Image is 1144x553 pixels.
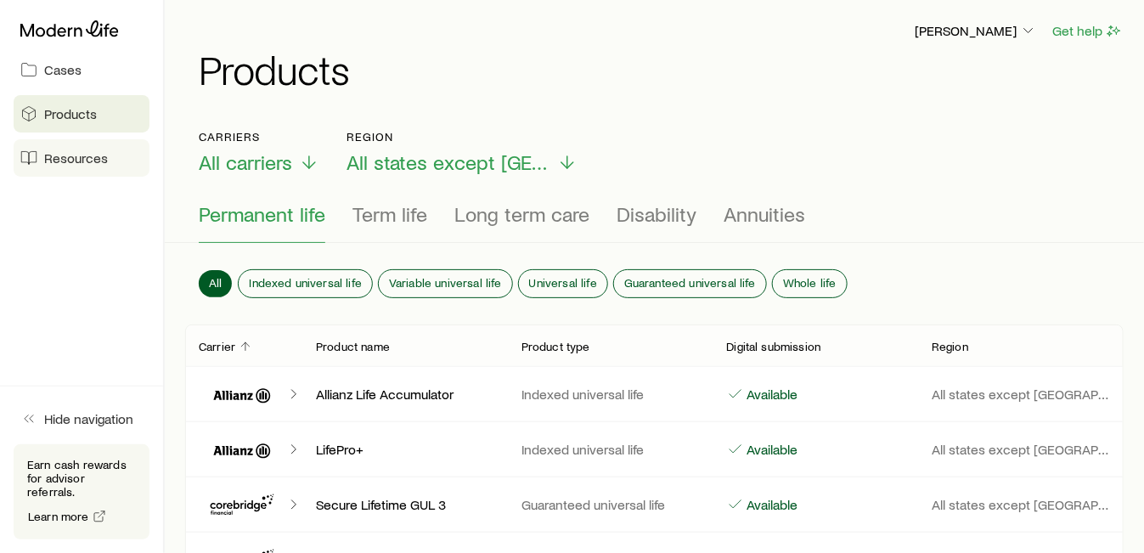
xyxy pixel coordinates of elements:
span: Permanent life [199,202,325,226]
button: CarriersAll carriers [199,130,319,175]
div: Earn cash rewards for advisor referrals.Learn more [14,444,149,539]
button: Hide navigation [14,400,149,437]
button: Universal life [519,270,607,297]
span: Products [44,105,97,122]
span: Indexed universal life [249,276,362,290]
span: Annuities [724,202,805,226]
p: Indexed universal life [521,441,700,458]
span: Guaranteed universal life [624,276,756,290]
p: Product name [316,340,390,353]
span: All [209,276,222,290]
a: Products [14,95,149,133]
p: Carriers [199,130,319,144]
span: Term life [352,202,427,226]
button: Variable universal life [379,270,512,297]
p: Product type [521,340,590,353]
button: All [199,270,232,297]
p: Available [744,441,798,458]
span: Hide navigation [44,410,133,427]
a: Cases [14,51,149,88]
p: All states except [GEOGRAPHIC_DATA] [932,441,1110,458]
p: Indexed universal life [521,386,700,403]
div: Product types [199,202,1110,243]
p: Region [347,130,578,144]
p: Region [932,340,968,353]
button: Guaranteed universal life [614,270,766,297]
h1: Products [199,48,1124,89]
p: LifePro+ [316,441,494,458]
button: [PERSON_NAME] [914,21,1038,42]
span: All carriers [199,150,292,174]
button: Indexed universal life [239,270,372,297]
span: Disability [617,202,696,226]
p: Available [744,386,798,403]
span: Variable universal life [389,276,502,290]
p: Secure Lifetime GUL 3 [316,496,494,513]
p: Allianz Life Accumulator [316,386,494,403]
button: Get help [1051,21,1124,41]
span: Cases [44,61,82,78]
span: Learn more [28,511,89,522]
p: Guaranteed universal life [521,496,700,513]
p: Available [744,496,798,513]
span: All states except [GEOGRAPHIC_DATA] [347,150,550,174]
p: All states except [GEOGRAPHIC_DATA] [932,496,1110,513]
span: Whole life [783,276,837,290]
p: Earn cash rewards for advisor referrals. [27,458,136,499]
p: [PERSON_NAME] [915,22,1037,39]
span: Universal life [529,276,597,290]
p: Digital submission [727,340,821,353]
button: RegionAll states except [GEOGRAPHIC_DATA] [347,130,578,175]
p: Carrier [199,340,235,353]
p: All states except [GEOGRAPHIC_DATA] [932,386,1110,403]
span: Resources [44,150,108,166]
span: Long term care [454,202,589,226]
a: Resources [14,139,149,177]
button: Whole life [773,270,847,297]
